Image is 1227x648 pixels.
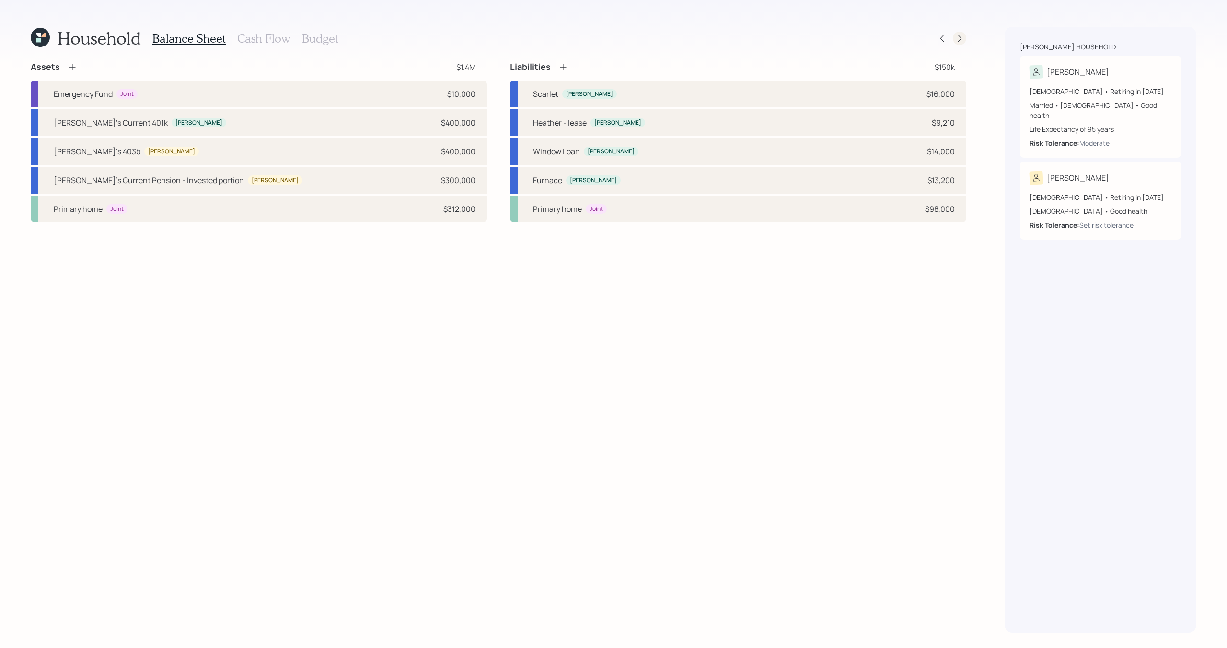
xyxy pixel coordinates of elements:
[252,176,299,185] div: [PERSON_NAME]
[533,203,582,215] div: Primary home
[110,205,124,213] div: Joint
[1079,138,1110,148] div: Moderate
[148,148,195,156] div: [PERSON_NAME]
[1030,86,1171,96] div: [DEMOGRAPHIC_DATA] • Retiring in [DATE]
[1047,66,1109,78] div: [PERSON_NAME]
[510,62,551,72] h4: Liabilities
[441,146,475,157] div: $400,000
[58,28,141,48] h1: Household
[1030,192,1171,202] div: [DEMOGRAPHIC_DATA] • Retiring in [DATE]
[54,174,244,186] div: [PERSON_NAME]'s Current Pension - Invested portion
[1030,100,1171,120] div: Married • [DEMOGRAPHIC_DATA] • Good health
[926,88,955,100] div: $16,000
[152,32,226,46] h3: Balance Sheet
[237,32,290,46] h3: Cash Flow
[1030,206,1171,216] div: [DEMOGRAPHIC_DATA] • Good health
[533,146,580,157] div: Window Loan
[54,146,140,157] div: [PERSON_NAME]'s 403b
[120,90,134,98] div: Joint
[533,117,587,128] div: Heather - lease
[1079,220,1134,230] div: Set risk tolerance
[175,119,222,127] div: [PERSON_NAME]
[594,119,641,127] div: [PERSON_NAME]
[31,62,60,72] h4: Assets
[441,174,475,186] div: $300,000
[533,88,558,100] div: Scarlet
[54,88,113,100] div: Emergency Fund
[566,90,613,98] div: [PERSON_NAME]
[1047,172,1109,184] div: [PERSON_NAME]
[925,203,955,215] div: $98,000
[54,117,168,128] div: [PERSON_NAME]'s Current 401k
[443,203,475,215] div: $312,000
[590,205,603,213] div: Joint
[1030,220,1079,230] b: Risk Tolerance:
[570,176,617,185] div: [PERSON_NAME]
[588,148,635,156] div: [PERSON_NAME]
[1030,124,1171,134] div: Life Expectancy of 95 years
[302,32,338,46] h3: Budget
[441,117,475,128] div: $400,000
[935,61,955,73] div: $150k
[456,61,475,73] div: $1.4M
[1030,139,1079,148] b: Risk Tolerance:
[533,174,562,186] div: Furnace
[447,88,475,100] div: $10,000
[54,203,103,215] div: Primary home
[927,174,955,186] div: $13,200
[1020,42,1116,52] div: [PERSON_NAME] household
[932,117,955,128] div: $9,210
[927,146,955,157] div: $14,000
